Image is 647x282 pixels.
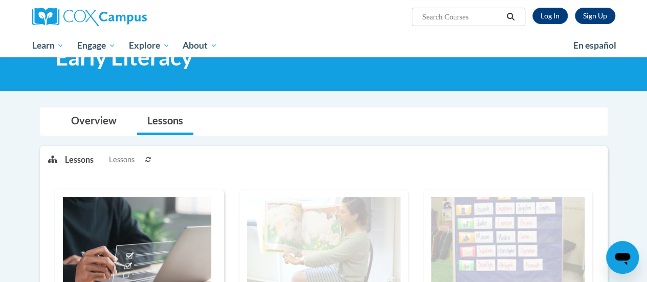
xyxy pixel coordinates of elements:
[575,8,615,24] a: Register
[26,34,71,57] a: Learn
[32,8,216,26] a: Cox Campus
[61,108,127,135] a: Overview
[77,39,116,52] span: Engage
[183,39,217,52] span: About
[421,11,503,23] input: Search Courses
[503,11,518,23] button: Search
[25,34,623,57] div: Main menu
[32,8,147,26] img: Cox Campus
[122,34,176,57] a: Explore
[109,154,135,165] span: Lessons
[532,8,568,24] a: Log In
[606,241,639,274] iframe: Button to launch messaging window
[137,108,193,135] a: Lessons
[32,39,64,52] span: Learn
[129,39,170,52] span: Explore
[567,35,623,56] a: En español
[65,154,94,165] p: Lessons
[573,40,616,51] span: En español
[176,34,224,57] a: About
[71,34,122,57] a: Engage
